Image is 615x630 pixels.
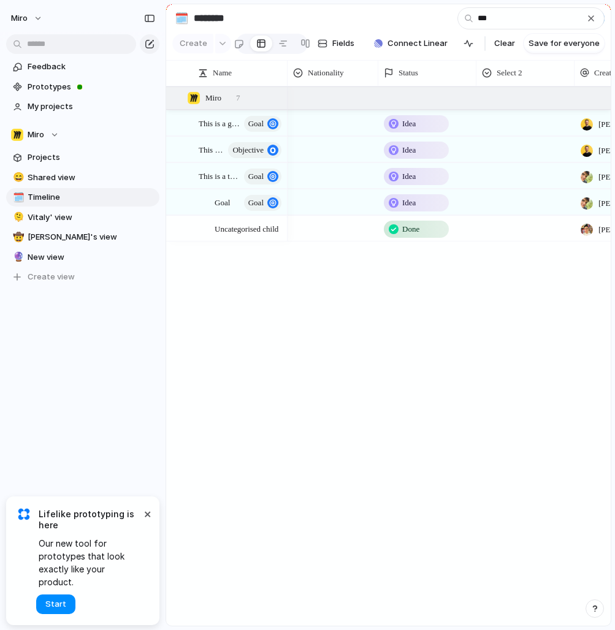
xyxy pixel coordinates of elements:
[402,170,416,183] span: Idea
[6,188,159,207] a: 🗓️Timeline
[205,92,221,104] span: Miro
[248,168,264,185] span: goal
[6,78,159,96] a: Prototypes
[228,142,281,158] button: objective
[13,250,21,264] div: 🔮
[524,34,605,53] button: Save for everyone
[28,81,155,93] span: Prototypes
[140,506,155,521] button: Dismiss
[236,92,240,104] span: 7
[6,208,159,227] a: 🫠Vitaly' view
[11,172,23,184] button: 😄
[39,509,141,531] span: Lifelike prototyping is here
[13,210,21,224] div: 🫠
[6,268,159,286] button: Create view
[13,170,21,184] div: 😄
[364,34,408,53] button: Filter
[6,58,159,76] a: Feedback
[369,34,453,53] button: Connect Linear
[308,67,344,79] span: Nationality
[6,126,159,144] button: Miro
[402,144,416,156] span: Idea
[28,191,155,203] span: Timeline
[494,37,515,50] span: Clear
[248,194,264,211] span: goal
[172,9,191,28] button: 🗓️
[175,10,188,26] div: 🗓️
[11,251,23,264] button: 🔮
[6,169,159,187] a: 😄Shared view
[215,195,230,209] span: Goal
[244,169,281,184] button: goal
[39,537,141,588] span: Our new tool for prototypes that look exactly like your product.
[6,228,159,246] a: 🤠[PERSON_NAME]'s view
[28,61,155,73] span: Feedback
[244,195,281,211] button: goal
[489,34,520,53] button: Clear
[28,211,155,224] span: Vitaly' view
[11,211,23,224] button: 🫠
[28,172,155,184] span: Shared view
[215,221,278,235] span: Uncategorised child
[232,142,264,159] span: objective
[11,231,23,243] button: 🤠
[402,223,419,235] span: Done
[6,248,159,267] a: 🔮New view
[36,594,75,614] button: Start
[497,67,522,79] span: Select 2
[13,230,21,245] div: 🤠
[332,37,354,50] span: Fields
[28,151,155,164] span: Projects
[28,271,75,283] span: Create view
[313,34,359,53] button: Fields
[244,116,281,132] button: goal
[199,169,240,183] span: This is a top goal
[45,598,66,610] span: Start
[199,116,240,130] span: This is a goal
[199,142,224,156] span: This is my second goal
[213,67,232,79] span: Name
[11,191,23,203] button: 🗓️
[248,115,264,132] span: goal
[28,101,155,113] span: My projects
[399,67,418,79] span: Status
[11,12,28,25] span: miro
[388,37,448,50] span: Connect Linear
[529,37,600,50] span: Save for everyone
[28,231,155,243] span: [PERSON_NAME]'s view
[6,148,159,167] a: Projects
[402,197,416,209] span: Idea
[402,118,416,130] span: Idea
[28,129,44,141] span: Miro
[13,191,21,205] div: 🗓️
[28,251,155,264] span: New view
[6,9,49,28] button: miro
[6,97,159,116] a: My projects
